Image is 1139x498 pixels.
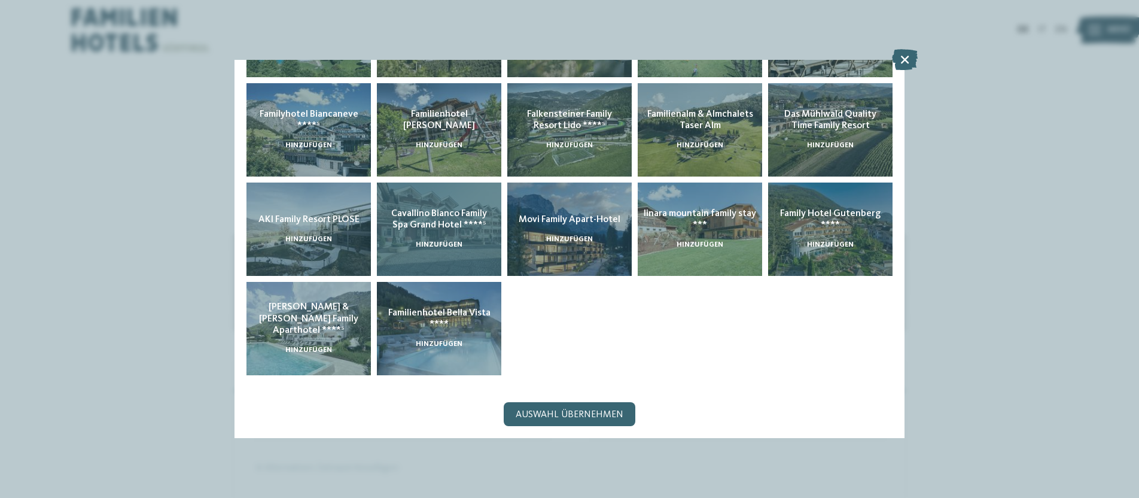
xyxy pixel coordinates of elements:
span: hinzufügen [677,241,723,248]
span: Das Mühlwald Quality Time Family Resort [784,110,876,130]
span: AKI Family Resort PLOSE [258,215,360,224]
span: Familienalm & Almchalets Taser Alm [647,110,753,130]
span: Auswahl übernehmen [516,410,623,420]
span: Family Hotel Gutenberg **** [780,209,881,230]
span: Familienhotel Bella Vista **** [388,308,491,329]
span: hinzufügen [807,241,854,248]
span: Cavallino Bianco Family Spa Grand Hotel ****ˢ [391,209,487,230]
span: Movi Family Apart-Hotel [519,215,620,224]
span: [PERSON_NAME] & [PERSON_NAME] Family Aparthotel ****ˢ [259,302,358,335]
span: hinzufügen [546,142,593,149]
span: Familienhotel [PERSON_NAME] [403,110,475,130]
span: hinzufügen [416,241,462,248]
span: hinzufügen [285,347,332,354]
span: Familyhotel Biancaneve ****ˢ [260,110,358,130]
span: hinzufügen [677,142,723,149]
span: hinzufügen [416,341,462,348]
span: hinzufügen [285,236,332,243]
span: hinzufügen [807,142,854,149]
span: Falkensteiner Family Resort Lido ****ˢ [527,110,612,130]
span: hinzufügen [546,236,593,243]
span: linara mountain family stay *** [644,209,756,230]
span: hinzufügen [285,142,332,149]
span: hinzufügen [416,142,462,149]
